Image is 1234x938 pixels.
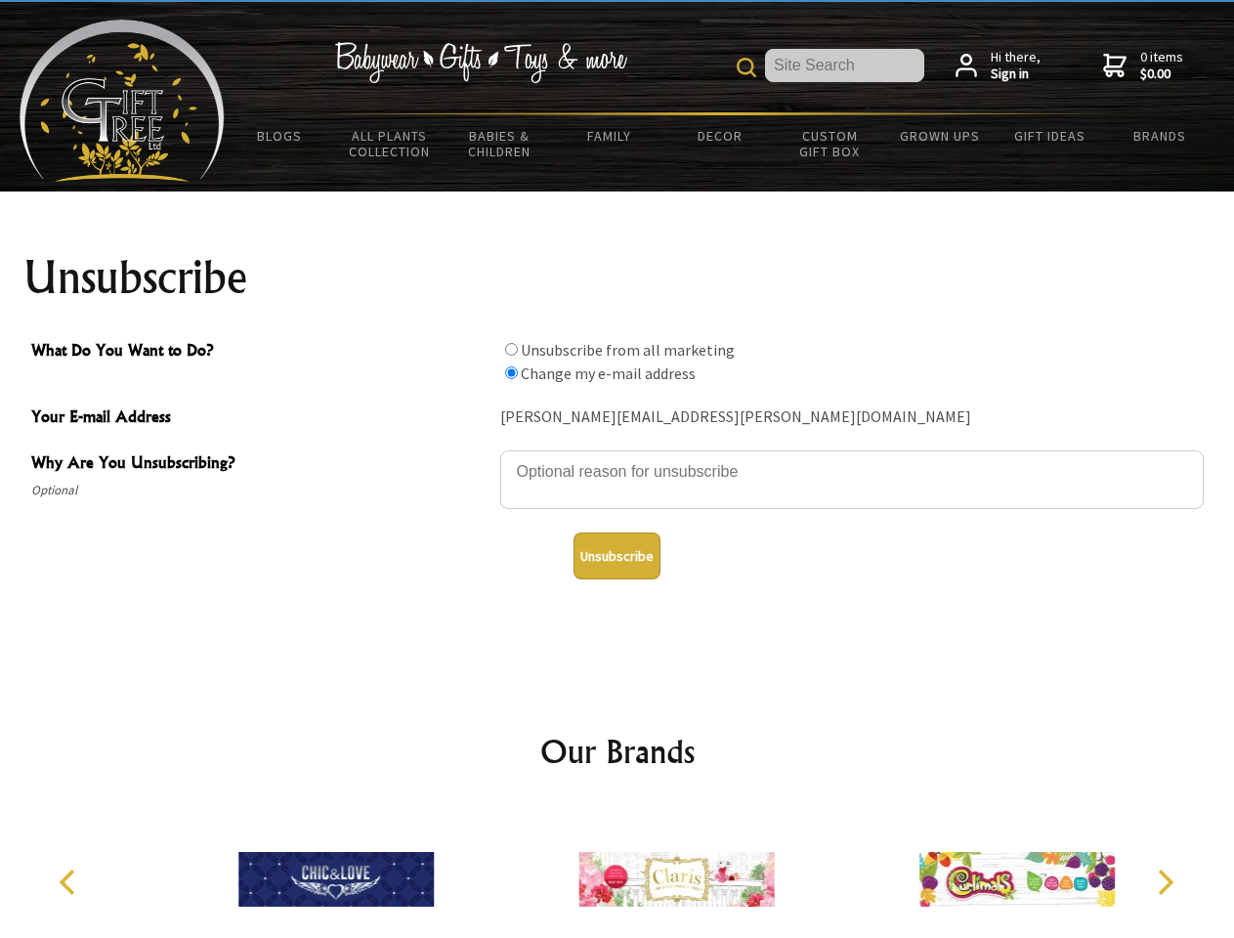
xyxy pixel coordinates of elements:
[225,115,335,156] a: BLOGS
[500,450,1204,509] textarea: Why Are You Unsubscribing?
[995,115,1105,156] a: Gift Ideas
[765,49,924,82] input: Site Search
[1105,115,1215,156] a: Brands
[505,366,518,379] input: What Do You Want to Do?
[884,115,995,156] a: Grown Ups
[956,49,1041,83] a: Hi there,Sign in
[521,340,735,360] label: Unsubscribe from all marketing
[335,115,446,172] a: All Plants Collection
[991,65,1041,83] strong: Sign in
[31,479,490,502] span: Optional
[505,343,518,356] input: What Do You Want to Do?
[1140,65,1183,83] strong: $0.00
[664,115,775,156] a: Decor
[500,403,1204,433] div: [PERSON_NAME][EMAIL_ADDRESS][PERSON_NAME][DOMAIN_NAME]
[445,115,555,172] a: Babies & Children
[1140,48,1183,83] span: 0 items
[39,728,1196,775] h2: Our Brands
[574,533,660,579] button: Unsubscribe
[991,49,1041,83] span: Hi there,
[775,115,885,172] a: Custom Gift Box
[521,363,696,383] label: Change my e-mail address
[31,338,490,366] span: What Do You Want to Do?
[737,58,756,77] img: product search
[20,20,225,182] img: Babyware - Gifts - Toys and more...
[31,405,490,433] span: Your E-mail Address
[1143,861,1186,904] button: Next
[555,115,665,156] a: Family
[23,254,1212,301] h1: Unsubscribe
[49,861,92,904] button: Previous
[334,42,627,83] img: Babywear - Gifts - Toys & more
[31,450,490,479] span: Why Are You Unsubscribing?
[1103,49,1183,83] a: 0 items$0.00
